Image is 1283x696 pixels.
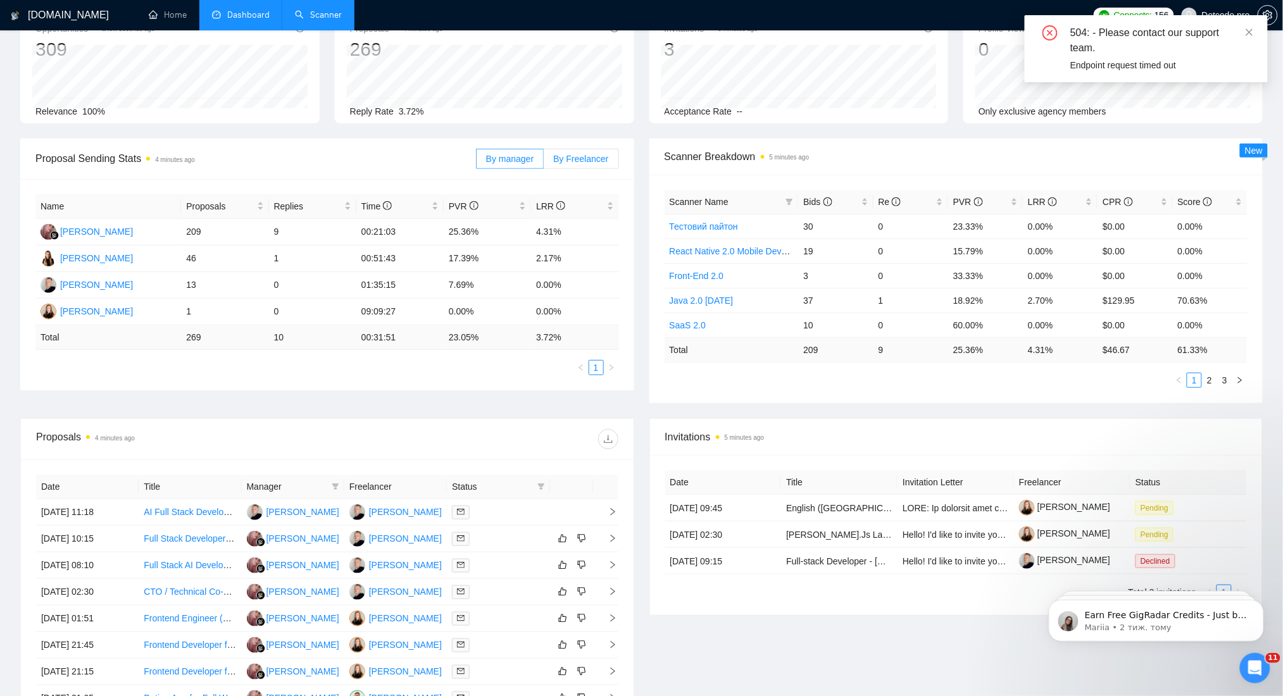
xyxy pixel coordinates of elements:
img: Profile image for Mariia [28,38,49,58]
button: like [555,637,570,652]
a: DS[PERSON_NAME] [247,639,339,649]
span: Pending [1136,501,1173,515]
td: 01:35:15 [356,272,444,299]
td: 269 [181,325,268,350]
td: 09:09:27 [356,299,444,325]
td: English (UK) Voice Actors Needed for Fictional Character Recording [781,495,898,521]
img: gigradar-bm.png [256,671,265,680]
td: 0 [269,272,356,299]
a: setting [1258,10,1278,20]
a: DS[PERSON_NAME] [41,226,133,236]
li: Previous Page [1172,373,1187,388]
th: Freelancer [1014,470,1130,495]
time: a few seconds ago [102,25,154,32]
td: 0.00% [1173,263,1248,288]
a: YP[PERSON_NAME] [349,506,442,516]
span: New [1245,146,1263,156]
img: YP [349,504,365,520]
a: Front-End 2.0 [670,271,724,281]
a: searchScanner [295,9,342,20]
img: DS [247,584,263,600]
td: $0.00 [1098,263,1172,288]
span: By Freelancer [553,154,608,164]
li: Next Page [1232,373,1248,388]
th: Status [1130,470,1247,495]
a: English ([GEOGRAPHIC_DATA]) Voice Actors Needed for Fictional Character Recording [786,503,1133,513]
div: [PERSON_NAME] [266,611,339,625]
a: YP[PERSON_NAME] [349,586,442,596]
span: close [1245,28,1254,37]
div: [PERSON_NAME] [266,664,339,678]
th: Invitation Letter [898,470,1014,495]
td: 4.31 % [1023,337,1098,362]
a: Frontend Developer for Reporting Interfaces [144,666,317,676]
a: 3 [1218,373,1232,387]
th: Title [139,475,241,499]
img: upwork-logo.png [1099,10,1110,20]
span: Reply Rate [350,106,394,116]
a: YP[PERSON_NAME] [247,506,339,516]
time: 4 minutes ago [95,435,135,442]
td: 46 [181,245,268,272]
span: Proposal Sending Stats [35,151,476,166]
td: 0.00% [1173,214,1248,239]
td: 17.39% [444,245,531,272]
div: [PERSON_NAME] [266,505,339,519]
span: Relevance [35,106,77,116]
td: Vercel Vue.Js Landing Page [781,521,898,548]
span: like [558,613,567,623]
a: Full Stack AI Development Needed [144,560,281,570]
span: dislike [577,640,586,650]
span: filter [535,477,548,496]
td: 4.31% [531,219,618,245]
td: 0.00% [1023,313,1098,337]
img: DS [247,664,263,680]
img: gigradar-bm.png [256,564,265,573]
div: Proposals [36,429,327,449]
div: [PERSON_NAME] [369,558,442,572]
td: 1 [181,299,268,325]
button: like [555,611,570,626]
span: Score [1178,197,1212,207]
span: like [558,560,567,570]
td: [DATE] 11:18 [36,499,139,526]
td: 0 [873,214,948,239]
a: [PERSON_NAME] [1019,528,1110,538]
span: Manager [247,480,327,494]
img: DS [247,611,263,626]
span: 3.72% [399,106,424,116]
a: CTO / Technical Co-Founder Needed for AI Voice Assistant Startup [144,587,406,597]
td: 70.63% [1173,288,1248,313]
td: 9 [873,337,948,362]
td: 0 [873,313,948,337]
a: SaaS 2.0 [670,320,706,330]
span: Connects: [1114,8,1152,22]
div: 269 [350,37,443,61]
img: YP [349,584,365,600]
td: $129.95 [1098,288,1172,313]
img: c1mB8-e_gDE6T-a6-_2Lo1IVtBiQeSaBU5QXALP7m7GHbIy9CLLQBCSzh7JM9T1CUp [1019,553,1035,569]
span: close-circle [1042,25,1058,40]
span: info-circle [823,197,832,206]
a: 2 [1203,373,1217,387]
div: [PERSON_NAME] [266,638,339,652]
span: Scanner Breakdown [665,149,1248,165]
button: left [573,360,589,375]
span: Bids [803,197,832,207]
button: dislike [574,531,589,546]
td: 61.33 % [1173,337,1248,362]
div: [PERSON_NAME] [60,225,133,239]
img: YP [41,277,56,293]
span: filter [785,198,793,206]
a: Frontend Developer for Data & File Management UI [144,640,347,650]
img: DS [41,224,56,240]
div: [PERSON_NAME] [266,558,339,572]
a: AI Full Stack Developer Needed for Website and Mobile App [144,507,380,517]
span: CPR [1103,197,1132,207]
img: gigradar-bm.png [256,538,265,547]
span: info-circle [1048,197,1057,206]
span: right [608,364,615,371]
div: [PERSON_NAME] [369,638,442,652]
a: YP[PERSON_NAME] [349,559,442,569]
iframe: Intercom live chat [1240,653,1270,683]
